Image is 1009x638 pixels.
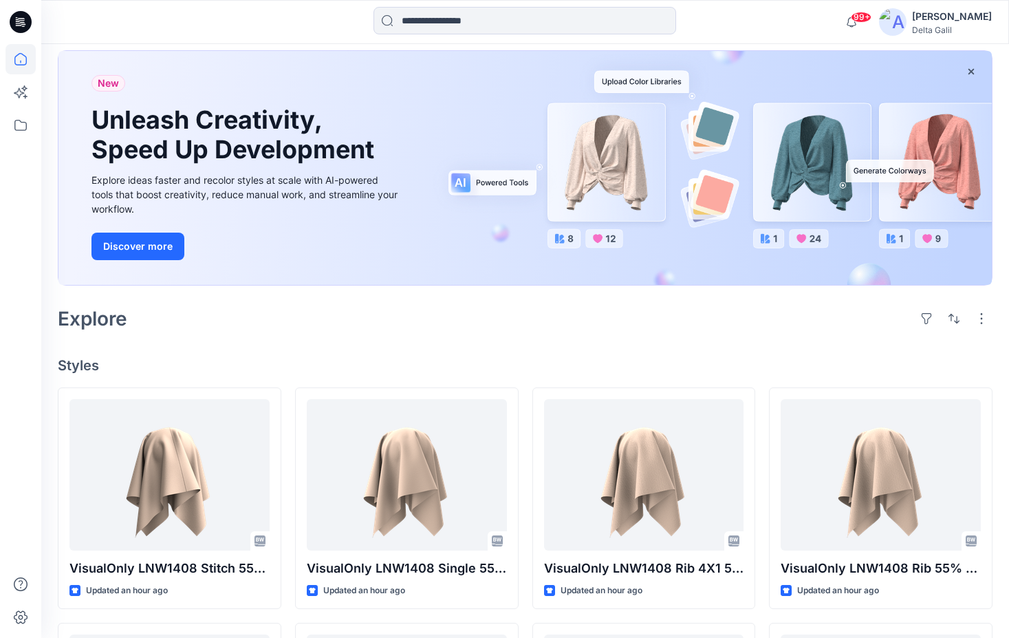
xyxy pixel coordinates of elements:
[58,308,127,330] h2: Explore
[561,584,642,598] p: Updated an hour ago
[307,559,507,578] p: VisualOnly LNW1408 Single 55% Nylon 45% Elastane
[307,399,507,551] a: VisualOnly LNW1408 Single 55% Nylon 45% Elastane
[69,559,270,578] p: VisualOnly LNW1408 Stitch 55% Nylon 45% Elastane
[544,399,744,551] a: VisualOnly LNW1408 Rib 4X1 55% Nylon 45% Elastane
[91,233,401,260] a: Discover more
[912,25,992,35] div: Delta Galil
[797,584,879,598] p: Updated an hour ago
[781,559,981,578] p: VisualOnly LNW1408 Rib 55% Nylon 45% Elastane
[86,584,168,598] p: Updated an hour ago
[912,8,992,25] div: [PERSON_NAME]
[91,105,380,164] h1: Unleash Creativity, Speed Up Development
[91,173,401,216] div: Explore ideas faster and recolor styles at scale with AI-powered tools that boost creativity, red...
[323,584,405,598] p: Updated an hour ago
[781,399,981,551] a: VisualOnly LNW1408 Rib 55% Nylon 45% Elastane
[69,399,270,551] a: VisualOnly LNW1408 Stitch 55% Nylon 45% Elastane
[544,559,744,578] p: VisualOnly LNW1408 Rib 4X1 55% Nylon 45% Elastane
[98,75,119,92] span: New
[58,357,992,374] h4: Styles
[91,233,184,260] button: Discover more
[851,12,871,23] span: 99+
[879,8,907,36] img: avatar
